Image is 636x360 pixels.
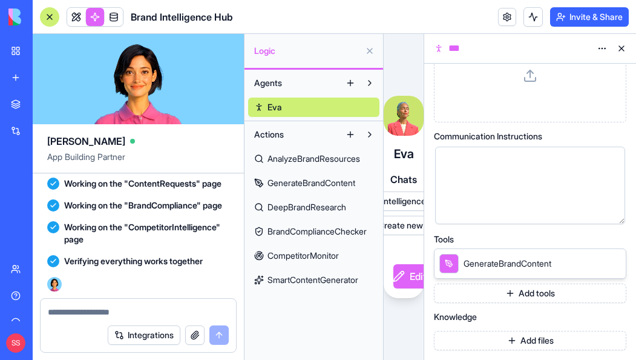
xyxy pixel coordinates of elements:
img: Ella_00000_wcx2te.png [47,277,62,292]
a: Eva [248,98,379,117]
span: [PERSON_NAME] [47,134,125,148]
a: DeepBrandResearch [248,198,379,217]
span: Chats [390,172,417,187]
span: SS [6,333,25,353]
button: Integrations [108,325,180,345]
a: CompetitorMonitor [248,246,379,265]
span: AnalyzeBrandResources [267,153,360,165]
span: Eva [267,101,282,113]
span: Working on the "BrandCompliance" page [64,199,222,212]
span: Actions [254,128,284,141]
span: Knowledge [434,313,477,321]
a: AnalyzeBrandResources [248,149,379,168]
img: logo [8,8,84,25]
span: Working on the "ContentRequests" page [64,178,221,190]
span: Agents [254,77,282,89]
span: Logic [254,45,360,57]
button: Create new chat [358,216,449,235]
button: Actions [248,125,341,144]
span: Brand Intelligence Hub [131,10,233,24]
a: GenerateBrandContent [248,173,379,193]
button: Invite & Share [550,7,629,27]
h4: Eva [394,145,414,162]
span: GenerateBrandContent [267,177,355,189]
a: BrandComplianceChecker [248,222,379,241]
a: SmartContentGenerator [248,270,379,290]
span: DeepBrandResearch [267,201,346,213]
button: BrandIntelligenceAssistant [339,192,469,211]
span: BrandComplianceChecker [267,225,367,238]
span: App Building Partner [47,151,229,173]
button: Add files [434,331,626,350]
span: GenerateBrandContent [464,258,551,270]
span: Working on the "CompetitorIntelligence" page [64,221,229,245]
button: Add tools [434,284,626,303]
span: Tools [434,235,454,244]
button: Agents [248,73,341,93]
span: CompetitorMonitor [267,250,339,262]
span: Verifying everything works together [64,255,203,267]
span: Communication Instructions [434,132,542,141]
button: EditEva [393,264,442,288]
span: SmartContentGenerator [267,274,358,286]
